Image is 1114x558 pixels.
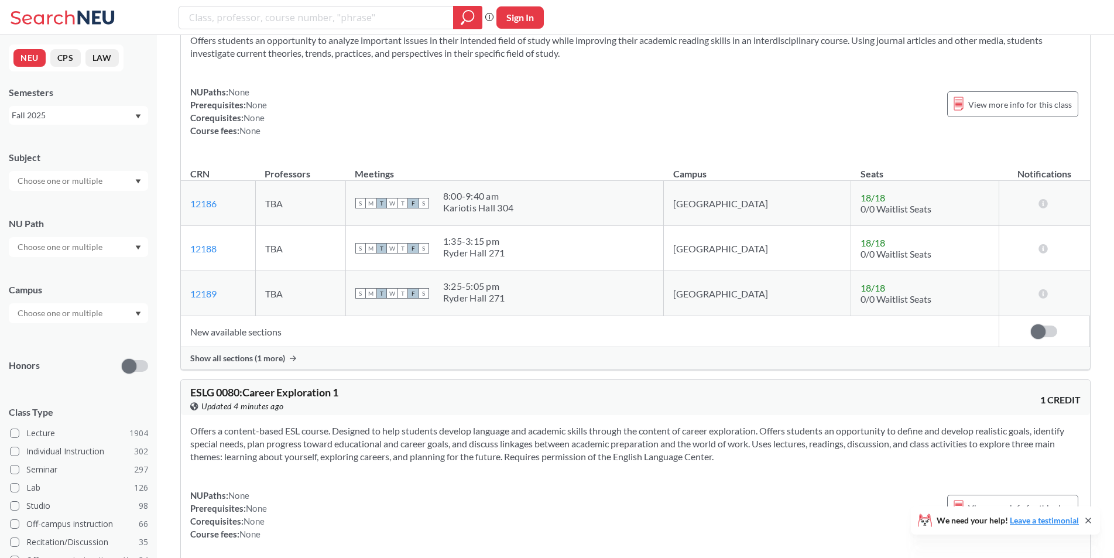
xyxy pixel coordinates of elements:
label: Lecture [10,426,148,441]
div: Semesters [9,86,148,99]
div: NUPaths: Prerequisites: Corequisites: Course fees: [190,85,267,137]
span: M [366,288,376,299]
label: Off-campus instruction [10,516,148,532]
span: F [408,198,419,208]
span: View more info for this class [968,97,1072,112]
div: CRN [190,167,210,180]
section: Offers a content-based ESL course. Designed to help students develop language and academic skills... [190,425,1081,463]
label: Studio [10,498,148,514]
span: T [376,243,387,254]
span: F [408,243,419,254]
td: TBA [255,226,345,271]
td: TBA [255,271,345,316]
button: NEU [13,49,46,67]
div: 8:00 - 9:40 am [443,190,513,202]
span: 18 / 18 [861,192,885,203]
label: Recitation/Discussion [10,535,148,550]
span: Updated 4 minutes ago [201,400,284,413]
span: 1 CREDIT [1040,393,1081,406]
div: Subject [9,151,148,164]
span: 0/0 Waitlist Seats [861,293,931,304]
svg: Dropdown arrow [135,179,141,184]
span: None [244,516,265,526]
span: W [387,288,397,299]
div: Dropdown arrow [9,303,148,323]
span: 66 [139,518,148,530]
label: Seminar [10,462,148,477]
span: Show all sections (1 more) [190,353,285,364]
span: 98 [139,499,148,512]
input: Choose one or multiple [12,174,110,188]
section: Offers students an opportunity to analyze important issues in their intended field of study while... [190,34,1081,60]
input: Choose one or multiple [12,240,110,254]
button: Sign In [496,6,544,29]
span: 302 [134,445,148,458]
div: Ryder Hall 271 [443,292,505,304]
span: None [239,529,260,539]
th: Professors [255,156,345,181]
span: 0/0 Waitlist Seats [861,248,931,259]
span: We need your help! [937,516,1079,525]
label: Lab [10,480,148,495]
span: None [246,100,267,110]
span: F [408,288,419,299]
span: S [419,288,429,299]
span: T [376,288,387,299]
span: 18 / 18 [861,237,885,248]
span: S [355,288,366,299]
div: NU Path [9,217,148,230]
span: None [246,503,267,514]
td: TBA [255,181,345,226]
input: Class, professor, course number, "phrase" [188,8,445,28]
td: [GEOGRAPHIC_DATA] [664,181,851,226]
div: Kariotis Hall 304 [443,202,513,214]
div: Campus [9,283,148,296]
span: 35 [139,536,148,549]
div: Fall 2025 [12,109,134,122]
span: 18 / 18 [861,282,885,293]
button: LAW [85,49,119,67]
span: S [419,198,429,208]
span: None [244,112,265,123]
div: Show all sections (1 more) [181,347,1090,369]
svg: magnifying glass [461,9,475,26]
a: 12186 [190,198,217,209]
span: M [366,198,376,208]
span: T [376,198,387,208]
div: NUPaths: Prerequisites: Corequisites: Course fees: [190,489,267,540]
span: W [387,243,397,254]
span: 126 [134,481,148,494]
div: Dropdown arrow [9,237,148,257]
svg: Dropdown arrow [135,114,141,119]
td: [GEOGRAPHIC_DATA] [664,271,851,316]
span: S [355,243,366,254]
span: None [228,87,249,97]
span: 0/0 Waitlist Seats [861,203,931,214]
input: Choose one or multiple [12,306,110,320]
button: CPS [50,49,81,67]
svg: Dropdown arrow [135,311,141,316]
span: S [419,243,429,254]
div: 1:35 - 3:15 pm [443,235,505,247]
span: S [355,198,366,208]
span: T [397,198,408,208]
div: Dropdown arrow [9,171,148,191]
span: ESLG 0080 : Career Exploration 1 [190,386,338,399]
td: New available sections [181,316,999,347]
label: Individual Instruction [10,444,148,459]
span: View more info for this class [968,501,1072,515]
span: 297 [134,463,148,476]
p: Honors [9,359,40,372]
th: Notifications [999,156,1089,181]
span: T [397,243,408,254]
span: Class Type [9,406,148,419]
span: None [228,490,249,501]
th: Campus [664,156,851,181]
span: W [387,198,397,208]
div: 3:25 - 5:05 pm [443,280,505,292]
div: Fall 2025Dropdown arrow [9,106,148,125]
span: M [366,243,376,254]
th: Meetings [345,156,663,181]
svg: Dropdown arrow [135,245,141,250]
a: Leave a testimonial [1010,515,1079,525]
